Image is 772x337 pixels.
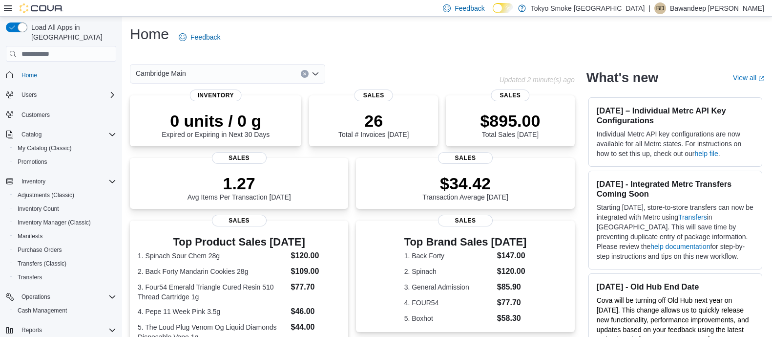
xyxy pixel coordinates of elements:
[21,178,45,185] span: Inventory
[175,27,224,47] a: Feedback
[18,273,42,281] span: Transfers
[301,70,309,78] button: Clear input
[18,69,41,81] a: Home
[497,250,527,262] dd: $147.00
[10,216,120,229] button: Inventory Manager (Classic)
[14,271,116,283] span: Transfers
[2,175,120,188] button: Inventory
[312,70,319,78] button: Open list of options
[404,282,493,292] dt: 3. General Admission
[212,152,267,164] span: Sales
[10,202,120,216] button: Inventory Count
[14,244,66,256] a: Purchase Orders
[695,150,718,157] a: help file
[27,22,116,42] span: Load All Apps in [GEOGRAPHIC_DATA]
[14,217,95,228] a: Inventory Manager (Classic)
[10,243,120,257] button: Purchase Orders
[2,323,120,337] button: Reports
[21,131,42,138] span: Catalog
[21,91,37,99] span: Users
[138,236,340,248] h3: Top Product Sales [DATE]
[455,3,484,13] span: Feedback
[422,174,508,201] div: Transaction Average [DATE]
[21,71,37,79] span: Home
[138,267,287,276] dt: 2. Back Forty Mandarin Cookies 28g
[497,313,527,324] dd: $58.30
[597,129,754,158] p: Individual Metrc API key configurations are now available for all Metrc states. For instructions ...
[491,90,529,101] span: Sales
[14,244,116,256] span: Purchase Orders
[18,89,41,101] button: Users
[14,271,46,283] a: Transfers
[10,188,120,202] button: Adjustments (Classic)
[2,88,120,102] button: Users
[14,203,116,215] span: Inventory Count
[18,191,74,199] span: Adjustments (Classic)
[654,2,666,14] div: Bawandeep Dhesi
[138,282,287,302] dt: 3. Four54 Emerald Triangle Cured Resin 510 Thread Cartridge 1g
[18,109,54,121] a: Customers
[10,257,120,270] button: Transfers (Classic)
[404,251,493,261] dt: 1. Back Forty
[404,298,493,308] dt: 4. FOUR54
[438,152,493,164] span: Sales
[493,3,513,13] input: Dark Mode
[18,129,45,140] button: Catalog
[14,230,46,242] a: Manifests
[10,141,120,155] button: My Catalog (Classic)
[136,67,186,79] span: Cambridge Main
[21,293,50,301] span: Operations
[212,215,267,226] span: Sales
[404,267,493,276] dt: 2. Spinach
[14,305,71,316] a: Cash Management
[18,109,116,121] span: Customers
[21,326,42,334] span: Reports
[14,258,70,270] a: Transfers (Classic)
[480,111,540,138] div: Total Sales [DATE]
[586,70,658,86] h2: What's new
[188,174,291,193] p: 1.27
[18,158,47,166] span: Promotions
[14,203,63,215] a: Inventory Count
[20,3,63,13] img: Cova
[678,213,707,221] a: Transfers
[18,324,46,336] button: Reports
[162,111,270,138] div: Expired or Expiring in Next 30 Days
[597,202,754,261] p: Starting [DATE], store-to-store transfers can now be integrated with Metrc using in [GEOGRAPHIC_D...
[18,176,49,187] button: Inventory
[355,90,393,101] span: Sales
[2,290,120,304] button: Operations
[188,174,291,201] div: Avg Items Per Transaction [DATE]
[14,189,78,201] a: Adjustments (Classic)
[291,250,341,262] dd: $120.00
[480,111,540,131] p: $895.00
[18,291,54,303] button: Operations
[758,76,764,82] svg: External link
[18,219,91,226] span: Inventory Manager (Classic)
[21,111,50,119] span: Customers
[497,297,527,309] dd: $77.70
[18,89,116,101] span: Users
[597,282,754,292] h3: [DATE] - Old Hub End Date
[14,258,116,270] span: Transfers (Classic)
[422,174,508,193] p: $34.42
[18,205,59,213] span: Inventory Count
[500,76,575,84] p: Updated 2 minute(s) ago
[18,324,116,336] span: Reports
[650,243,710,250] a: help documentation
[14,156,51,168] a: Promotions
[597,106,754,125] h3: [DATE] – Individual Metrc API Key Configurations
[670,2,764,14] p: Bawandeep [PERSON_NAME]
[10,229,120,243] button: Manifests
[14,142,76,154] a: My Catalog (Classic)
[18,144,72,152] span: My Catalog (Classic)
[404,236,527,248] h3: Top Brand Sales [DATE]
[18,291,116,303] span: Operations
[14,142,116,154] span: My Catalog (Classic)
[648,2,650,14] p: |
[656,2,665,14] span: BD
[18,129,116,140] span: Catalog
[2,108,120,122] button: Customers
[18,232,42,240] span: Manifests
